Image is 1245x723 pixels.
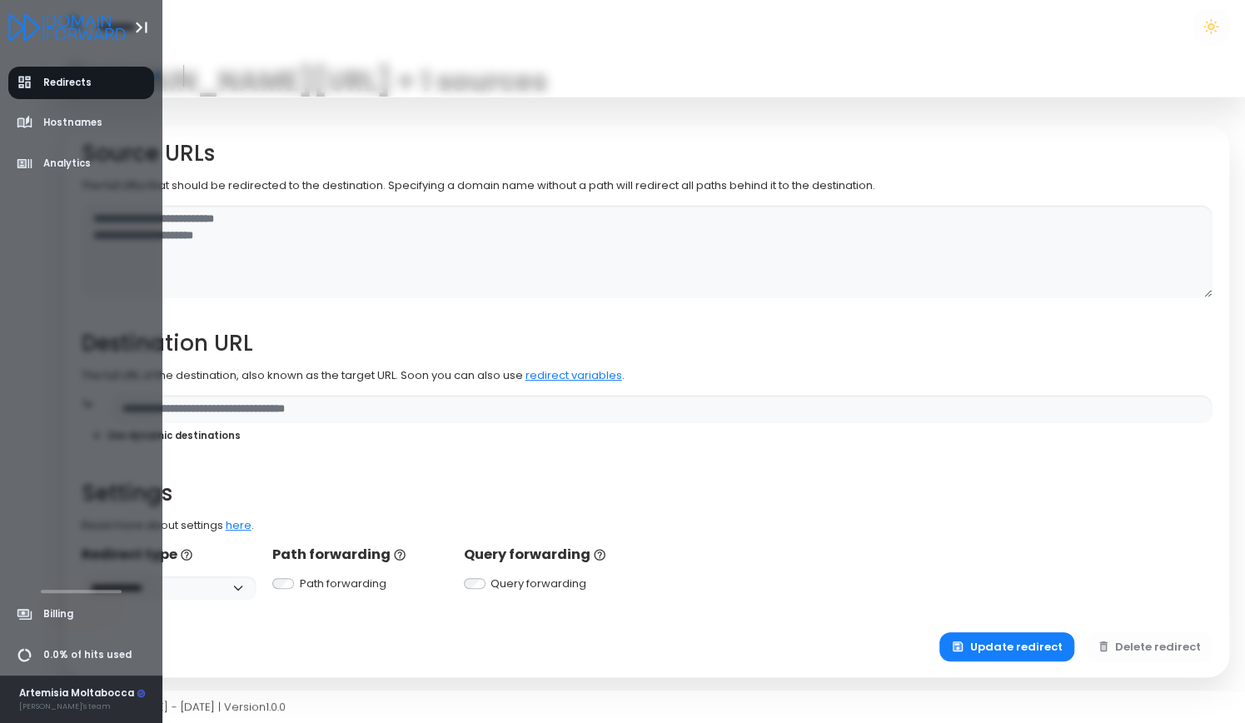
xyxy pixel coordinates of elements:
div: Artemisia Moltabocca [19,686,147,701]
button: Toggle Aside [126,12,157,43]
h2: Settings [82,481,1213,506]
a: Analytics [8,147,155,180]
div: [PERSON_NAME]'s team [19,701,147,712]
p: Query forwarding [464,545,639,565]
button: Use dynamic destinations [82,423,251,447]
a: 0.0% of hits used [8,639,155,671]
button: Update redirect [939,632,1074,661]
p: Read more about settings . [82,517,1213,534]
span: 0.0% of hits used [43,648,132,662]
a: redirect variables [525,367,622,383]
label: Path forwarding [300,576,386,592]
a: Logo [8,15,126,37]
label: Query forwarding [491,576,586,592]
a: here [226,517,251,533]
span: Hostnames [43,116,102,130]
p: Path forwarding [272,545,447,565]
a: Hostnames [8,107,155,139]
a: Redirects [8,67,155,99]
p: The full URLs that should be redirected to the destination. Specifying a domain name without a pa... [82,177,1213,194]
span: Copyright © [DATE] - [DATE] | Version 1.0.0 [65,699,286,715]
button: Delete redirect [1085,632,1213,661]
h2: Destination URL [82,331,1213,357]
span: [DOMAIN_NAME][URL] + 1 sources [67,65,547,97]
span: Analytics [43,157,91,171]
p: Redirect type [82,545,256,565]
h2: Source URLs [82,141,1213,167]
span: Billing [43,607,73,621]
p: The full URL of the destination, also known as the target URL. Soon you can also use . [82,367,1213,384]
a: Billing [8,598,155,631]
span: Redirects [43,76,92,90]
